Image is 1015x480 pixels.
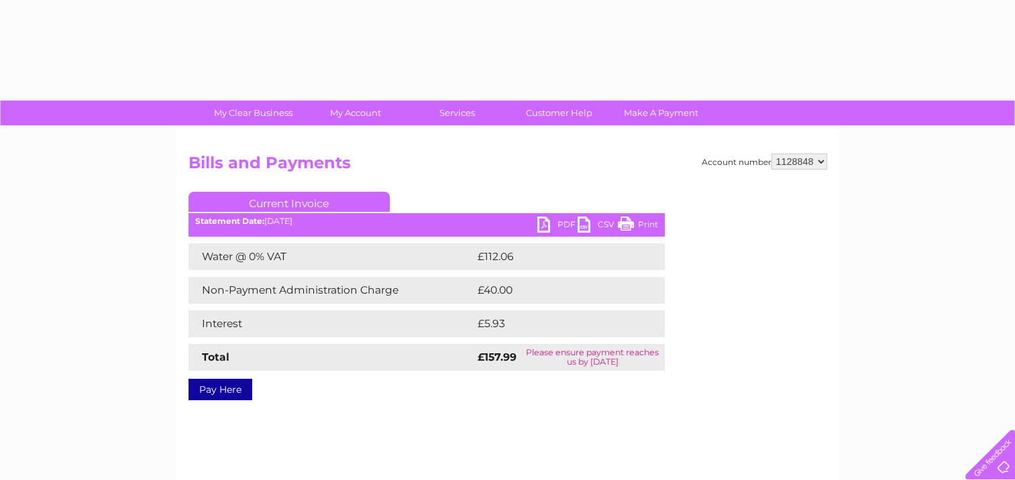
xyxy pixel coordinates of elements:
[189,192,390,212] a: Current Invoice
[189,217,665,226] div: [DATE]
[474,310,633,337] td: £5.93
[402,101,513,125] a: Services
[537,217,578,236] a: PDF
[300,101,411,125] a: My Account
[189,243,474,270] td: Water @ 0% VAT
[189,277,474,304] td: Non-Payment Administration Charge
[189,310,474,337] td: Interest
[618,217,658,236] a: Print
[474,243,639,270] td: £112.06
[202,351,229,363] strong: Total
[474,277,639,304] td: £40.00
[189,379,252,400] a: Pay Here
[504,101,615,125] a: Customer Help
[195,216,264,226] b: Statement Date:
[521,344,664,371] td: Please ensure payment reaches us by [DATE]
[578,217,618,236] a: CSV
[198,101,309,125] a: My Clear Business
[478,351,517,363] strong: £157.99
[189,154,827,179] h2: Bills and Payments
[702,154,827,170] div: Account number
[606,101,716,125] a: Make A Payment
